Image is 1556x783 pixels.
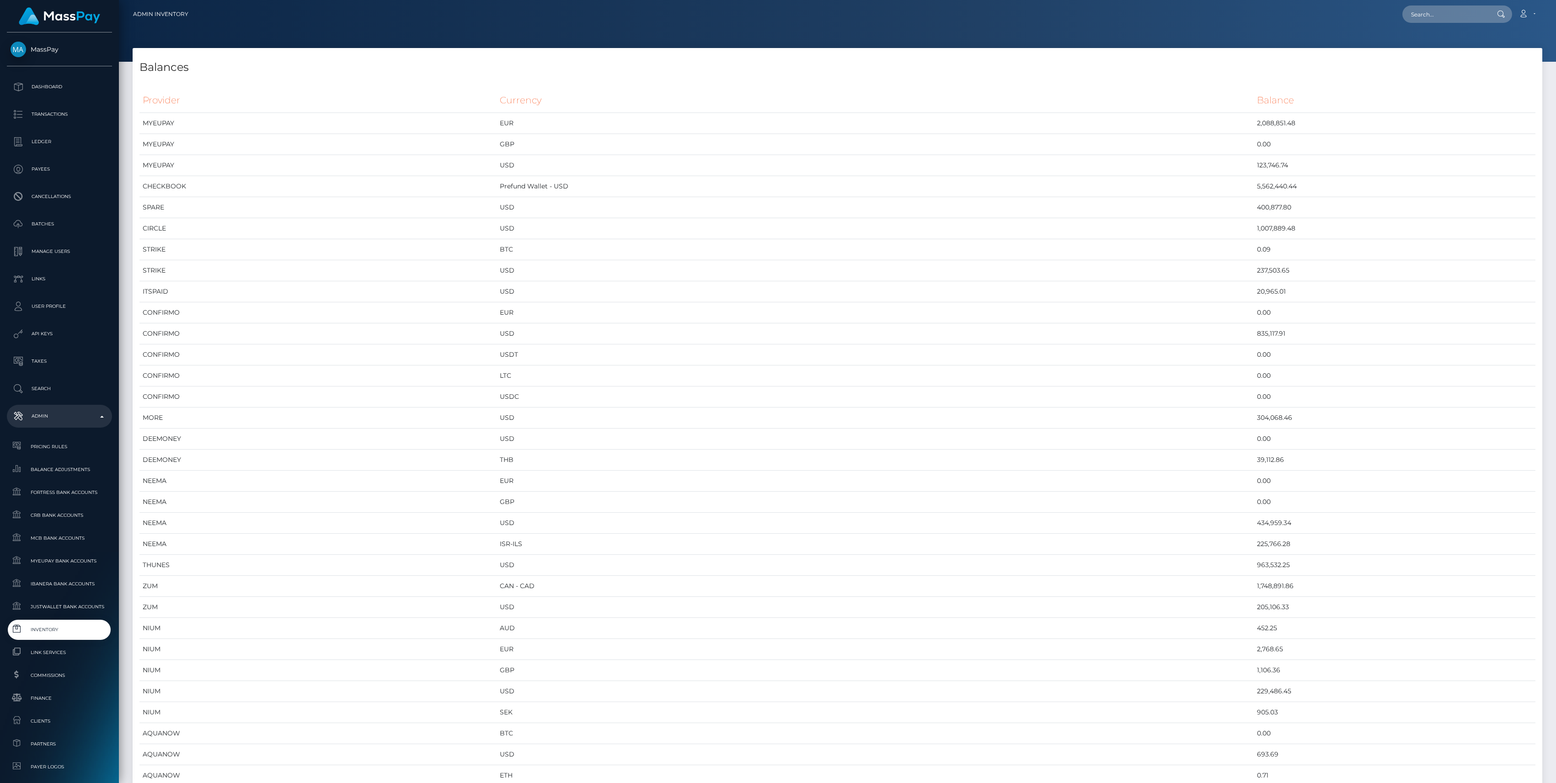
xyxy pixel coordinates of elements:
[497,597,1254,618] td: USD
[11,510,108,520] span: CRB Bank Accounts
[7,734,112,754] a: Partners
[1254,429,1535,450] td: 0.00
[7,437,112,456] a: Pricing Rules
[7,757,112,777] a: Payer Logos
[7,322,112,345] a: API Keys
[7,483,112,502] a: Fortress Bank Accounts
[139,176,497,197] td: CHECKBOOK
[1254,639,1535,660] td: 2,768.65
[7,45,112,54] span: MassPay
[497,408,1254,429] td: USD
[7,574,112,594] a: Ibanera Bank Accounts
[7,103,112,126] a: Transactions
[11,601,108,612] span: JustWallet Bank Accounts
[497,534,1254,555] td: ISR-ILS
[11,670,108,681] span: Commissions
[7,405,112,428] a: Admin
[139,639,497,660] td: NIUM
[139,429,497,450] td: DEEMONEY
[1254,323,1535,344] td: 835,117.91
[1254,88,1535,113] th: Balance
[139,281,497,302] td: ITSPAID
[7,130,112,153] a: Ledger
[7,528,112,548] a: MCB Bank Accounts
[11,382,108,396] p: Search
[7,240,112,263] a: Manage Users
[497,197,1254,218] td: USD
[11,162,108,176] p: Payees
[497,639,1254,660] td: EUR
[139,59,1535,75] h4: Balances
[139,471,497,492] td: NEEMA
[7,158,112,181] a: Payees
[497,618,1254,639] td: AUD
[497,744,1254,765] td: USD
[497,386,1254,408] td: USDC
[1254,386,1535,408] td: 0.00
[1254,513,1535,534] td: 434,959.34
[11,647,108,658] span: Link Services
[1254,618,1535,639] td: 452.25
[1254,134,1535,155] td: 0.00
[7,185,112,208] a: Cancellations
[497,660,1254,681] td: GBP
[497,113,1254,134] td: EUR
[497,155,1254,176] td: USD
[139,323,497,344] td: CONFIRMO
[11,556,108,566] span: MyEUPay Bank Accounts
[11,354,108,368] p: Taxes
[497,450,1254,471] td: THB
[11,579,108,589] span: Ibanera Bank Accounts
[1254,744,1535,765] td: 693.69
[1254,302,1535,323] td: 0.00
[497,88,1254,113] th: Currency
[1254,555,1535,576] td: 963,532.25
[497,429,1254,450] td: USD
[11,762,108,772] span: Payer Logos
[7,460,112,479] a: Balance Adjustments
[497,239,1254,260] td: BTC
[1254,408,1535,429] td: 304,068.46
[497,681,1254,702] td: USD
[139,618,497,639] td: NIUM
[7,377,112,400] a: Search
[497,176,1254,197] td: Prefund Wallet - USD
[139,660,497,681] td: NIUM
[139,702,497,723] td: NIUM
[11,300,108,313] p: User Profile
[11,739,108,749] span: Partners
[1254,534,1535,555] td: 225,766.28
[1254,155,1535,176] td: 123,746.74
[139,681,497,702] td: NIUM
[1254,576,1535,597] td: 1,748,891.86
[11,80,108,94] p: Dashboard
[139,723,497,744] td: AQUANOW
[11,245,108,258] p: Manage Users
[1254,450,1535,471] td: 39,112.86
[139,344,497,365] td: CONFIRMO
[139,239,497,260] td: STRIKE
[7,711,112,731] a: Clients
[7,688,112,708] a: Finance
[1254,113,1535,134] td: 2,088,851.48
[11,464,108,475] span: Balance Adjustments
[139,218,497,239] td: CIRCLE
[133,5,188,24] a: Admin Inventory
[11,190,108,204] p: Cancellations
[1254,471,1535,492] td: 0.00
[497,723,1254,744] td: BTC
[139,576,497,597] td: ZUM
[7,551,112,571] a: MyEUPay Bank Accounts
[1254,365,1535,386] td: 0.00
[11,135,108,149] p: Ledger
[497,260,1254,281] td: USD
[7,75,112,98] a: Dashboard
[11,624,108,635] span: Inventory
[1254,197,1535,218] td: 400,877.80
[1254,660,1535,681] td: 1,106.36
[139,88,497,113] th: Provider
[139,197,497,218] td: SPARE
[139,155,497,176] td: MYEUPAY
[7,620,112,639] a: Inventory
[1254,344,1535,365] td: 0.00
